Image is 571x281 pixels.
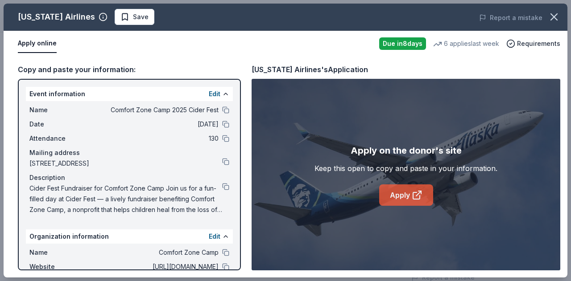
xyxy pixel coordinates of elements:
[89,133,219,144] span: 130
[115,9,154,25] button: Save
[379,184,433,206] a: Apply
[29,183,222,215] span: Cider Fest Fundraiser for Comfort Zone Camp Join us for a fun-filled day at Cider Fest — a lively...
[18,34,57,53] button: Apply online
[314,163,497,174] div: Keep this open to copy and paste in your information.
[29,158,222,169] span: [STREET_ADDRESS]
[89,261,219,272] span: [URL][DOMAIN_NAME]
[29,147,229,158] div: Mailing address
[89,119,219,130] span: [DATE]
[89,247,219,258] span: Comfort Zone Camp
[18,64,241,75] div: Copy and paste your information:
[506,38,560,49] button: Requirements
[351,143,462,158] div: Apply on the donor's site
[29,105,89,115] span: Name
[29,119,89,130] span: Date
[479,12,542,23] button: Report a mistake
[209,89,220,99] button: Edit
[89,105,219,115] span: Comfort Zone Camp 2025 Cider Fest
[29,261,89,272] span: Website
[26,229,233,244] div: Organization information
[26,87,233,101] div: Event information
[517,38,560,49] span: Requirements
[209,231,220,242] button: Edit
[379,37,426,50] div: Due in 8 days
[18,10,95,24] div: [US_STATE] Airlines
[29,247,89,258] span: Name
[29,172,229,183] div: Description
[433,38,499,49] div: 6 applies last week
[133,12,149,22] span: Save
[29,133,89,144] span: Attendance
[252,64,368,75] div: [US_STATE] Airlines's Application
